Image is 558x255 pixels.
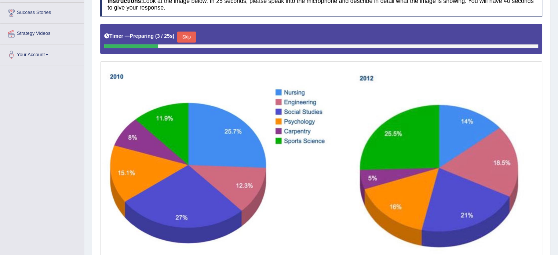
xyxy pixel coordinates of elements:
[0,3,84,21] a: Success Stories
[173,33,175,39] b: )
[0,44,84,63] a: Your Account
[0,23,84,42] a: Strategy Videos
[155,33,157,39] b: (
[177,32,196,43] button: Skip
[157,33,173,39] b: 3 / 25s
[130,33,154,39] b: Preparing
[104,33,174,39] h5: Timer —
